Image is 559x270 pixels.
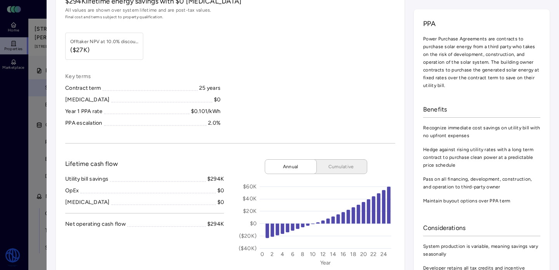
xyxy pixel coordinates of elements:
[243,195,257,202] text: $40K
[65,72,220,81] span: Key terms
[207,175,224,183] div: $294K
[310,251,316,258] text: 10
[322,163,361,171] span: Cumulative
[291,251,294,258] text: 6
[423,242,540,258] span: System production is variable, meaning savings vary seasonally
[65,220,126,228] div: Net operating cash flow
[65,175,108,183] div: Utility bill savings
[217,186,224,195] div: $0
[239,245,257,252] text: ($40K)
[199,84,220,92] div: 25 years
[243,208,257,214] text: $20K
[243,183,257,190] text: $60K
[191,107,221,116] div: $0.101/kWh
[217,198,224,207] div: $0
[271,163,310,171] span: Annual
[65,14,395,20] span: Final cost and terms subject to property qualification.
[260,251,264,258] text: 0
[65,107,102,116] div: Year 1 PPA rate
[423,197,540,205] span: Maintain buyout options over PPA term
[360,251,367,258] text: 20
[423,19,540,29] span: PPA
[208,119,220,127] div: 2.0%
[423,102,540,118] div: Benefits
[70,38,140,45] div: Offtaker NPV at 10.0% discount
[281,251,284,258] text: 4
[320,260,331,266] text: Year
[423,146,540,169] span: Hedge against rising utility rates with a long term contract to purchase clean power at a predict...
[65,6,395,14] span: All values are shown over system lifetime and are post-tax values.
[65,119,102,127] div: PPA escalation
[239,233,257,239] text: ($20K)
[214,96,221,104] div: $0
[423,220,540,236] div: Considerations
[207,220,224,228] div: $294K
[271,251,274,258] text: 2
[423,35,540,89] span: Power Purchase Agreements are contracts to purchase solar energy from a third party who takes on ...
[340,251,346,258] text: 16
[330,251,336,258] text: 14
[301,251,304,258] text: 8
[65,96,110,104] div: [MEDICAL_DATA]
[65,84,101,92] div: Contract term
[423,124,540,139] span: Recognize immediate cost savings on utility bill with no upfront expenses
[380,251,387,258] text: 24
[350,251,356,258] text: 18
[65,186,79,195] div: OpEx
[65,159,118,169] span: Lifetime cash flow
[65,198,110,207] div: [MEDICAL_DATA]
[70,45,140,55] span: ($27K)
[423,175,540,191] span: Pass on all financing, development, construction, and operation to third-party owner
[250,220,257,227] text: $0
[370,251,377,258] text: 22
[320,251,326,258] text: 12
